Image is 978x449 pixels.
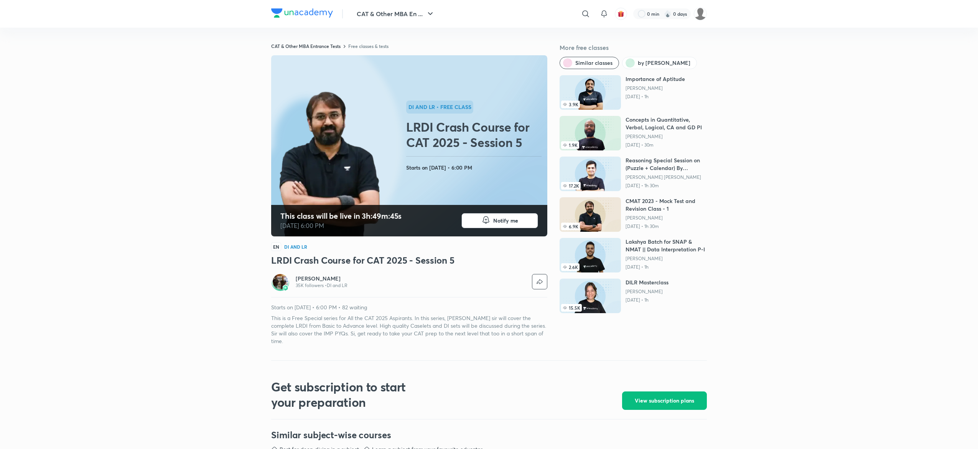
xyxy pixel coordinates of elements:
p: 35K followers • DI and LR [296,282,347,289]
h2: LRDI Crash Course for CAT 2025 - Session 5 [406,119,544,150]
p: [DATE] 6:00 PM [280,221,402,230]
a: [PERSON_NAME] [626,134,707,140]
a: [PERSON_NAME] [626,289,668,295]
p: [DATE] • 30m [626,142,707,148]
img: badge [283,285,288,291]
a: Company Logo [271,8,333,20]
img: Avatar [273,274,288,289]
span: 17.2K [561,182,581,190]
a: Free classes & tests [348,43,389,49]
span: Notify me [493,217,518,225]
p: [DATE] • 1h 30m [626,223,707,229]
a: Avatarbadge [271,272,290,291]
span: View subscription plans [635,397,694,404]
p: [DATE] • 1h 30m [626,183,707,189]
p: [DATE] • 1h [626,94,685,100]
h2: Get subscription to start your preparation [271,379,428,410]
h5: More free classes [560,43,707,52]
img: avatar [617,10,624,17]
img: Company Logo [271,8,333,18]
button: avatar [615,8,627,20]
button: CAT & Other MBA En ... [352,6,440,21]
h3: LRDI Crash Course for CAT 2025 - Session 5 [271,254,547,266]
a: [PERSON_NAME] [626,85,685,91]
p: Starts on [DATE] • 6:00 PM • 82 waiting [271,304,547,311]
span: by Ronakkumar Shah [638,59,690,67]
p: [DATE] • 1h [626,297,668,303]
h6: Reasoning Special Session on (Puzzle + Calendar) By [PERSON_NAME] [3PM ] [626,157,707,172]
span: 3.9K [561,101,580,108]
a: CAT & Other MBA Entrance Tests [271,43,341,49]
h6: CMAT 2023 - Mock Test and Revision Class - 1 [626,197,707,213]
span: 15.5K [561,304,582,312]
a: [PERSON_NAME] [626,256,707,262]
button: View subscription plans [622,391,707,410]
span: EN [271,243,281,251]
a: [PERSON_NAME] [626,215,707,221]
h4: Starts on [DATE] • 6:00 PM [406,163,544,173]
a: [PERSON_NAME] [296,275,347,282]
h3: Similar subject-wise courses [271,429,707,441]
h4: This class will be live in 3h:49m:45s [280,211,402,221]
span: Similar classes [575,59,612,67]
p: This is a Free Special series for All the CAT 2025 Aspirants. In this series, [PERSON_NAME] sir w... [271,314,547,345]
span: 2.6K [561,263,580,271]
p: [DATE] • 1h [626,264,707,270]
span: 1.9K [561,141,579,149]
span: 6.9K [561,223,580,230]
button: Similar classes [560,57,619,69]
h6: Importance of Aptitude [626,75,685,83]
button: by Ronakkumar Shah [622,57,697,69]
button: Notify me [461,213,538,228]
a: [PERSON_NAME] [PERSON_NAME] [626,174,707,180]
img: Nilesh [694,7,707,20]
h6: Lakshya Batch for SNAP & NMAT || Data Interpretation P-I [626,238,707,253]
h6: DILR Masterclass [626,279,668,286]
img: streak [664,10,672,18]
h4: DI and LR [284,244,307,249]
h6: Concepts in Quantitative, Verbal, Logical, CA and GD PI [626,116,707,131]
